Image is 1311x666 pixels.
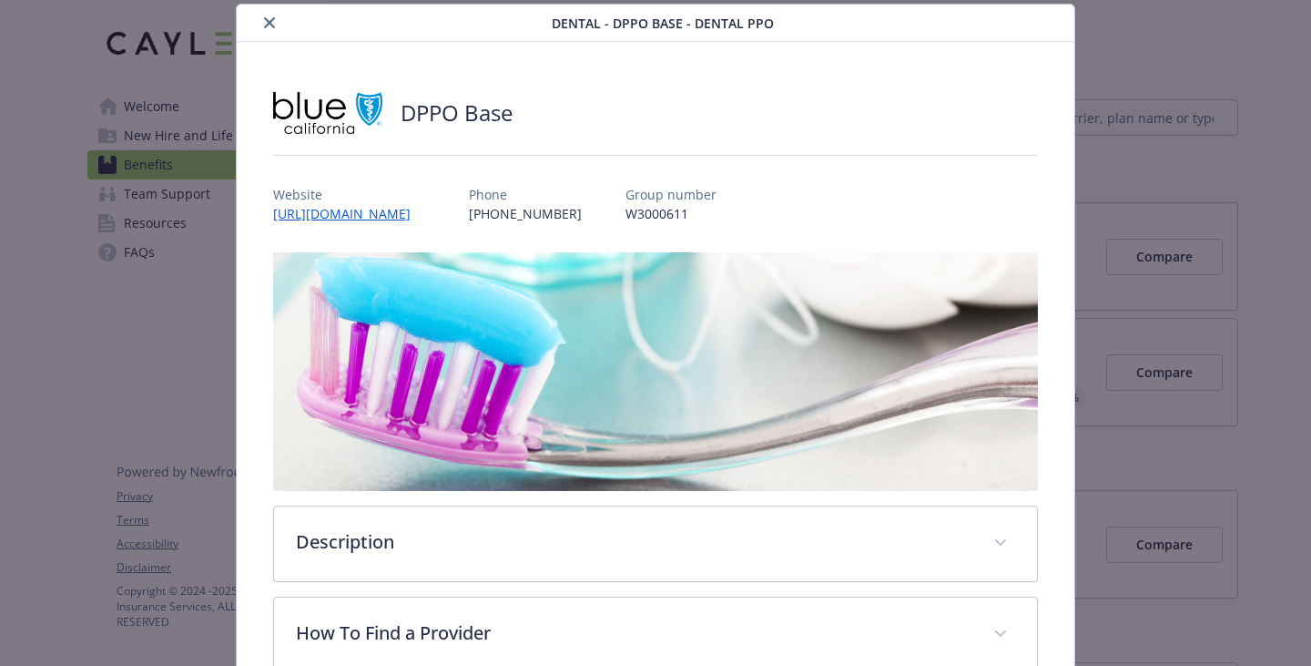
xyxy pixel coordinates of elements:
[469,185,582,204] p: Phone
[625,185,716,204] p: Group number
[273,252,1038,491] img: banner
[296,620,971,647] p: How To Find a Provider
[401,97,513,128] h2: DPPO Base
[552,14,774,33] span: Dental - DPPO Base - Dental PPO
[274,507,1037,581] div: Description
[625,204,716,223] p: W3000611
[469,204,582,223] p: [PHONE_NUMBER]
[273,86,382,140] img: Blue Shield of California
[259,12,280,34] button: close
[273,205,425,222] a: [URL][DOMAIN_NAME]
[273,185,425,204] p: Website
[296,528,971,556] p: Description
